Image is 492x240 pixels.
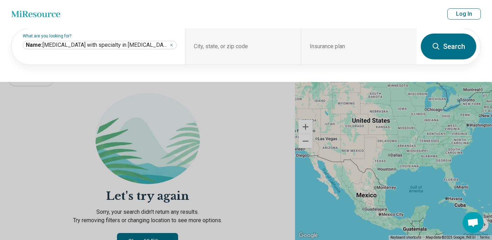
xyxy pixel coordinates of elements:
[26,42,168,49] span: [MEDICAL_DATA] with specialty in [MEDICAL_DATA]
[26,42,43,48] span: Name:
[421,34,476,59] button: Search
[463,212,484,233] div: Open chat
[447,8,481,20] button: Log In
[23,34,177,38] label: What are you looking for?
[23,41,177,49] div: psychologist with specialty in chronic pain
[169,43,174,47] button: psychologist with specialty in chronic pain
